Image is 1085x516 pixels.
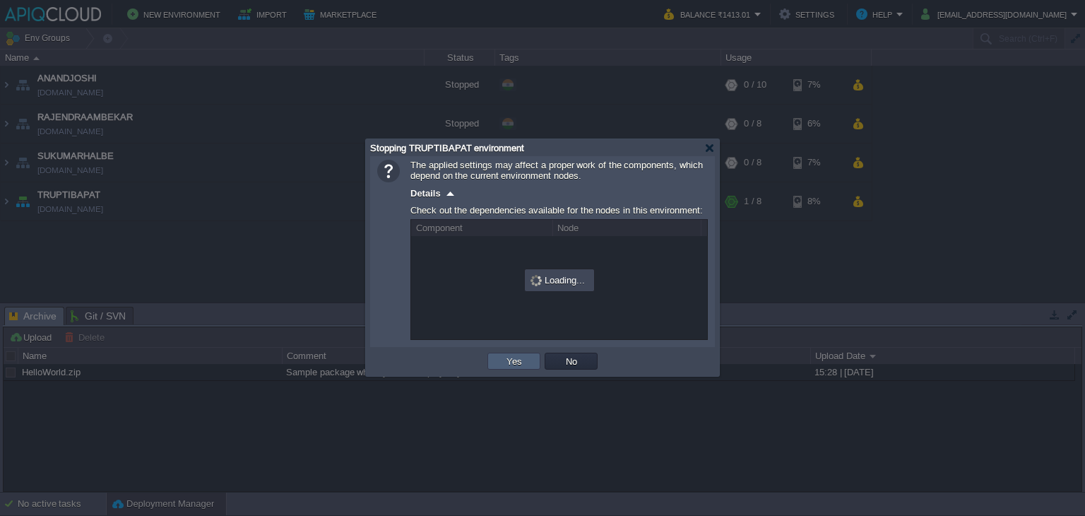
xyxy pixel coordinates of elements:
button: Yes [502,355,526,368]
span: Stopping TRUPTIBAPAT environment [370,143,524,153]
button: No [562,355,581,368]
span: The applied settings may affect a proper work of the components, which depend on the current envi... [410,160,703,181]
div: Check out the dependencies available for the nodes in this environment: [410,201,708,219]
span: Details [410,188,441,199]
div: Loading... [526,271,593,290]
